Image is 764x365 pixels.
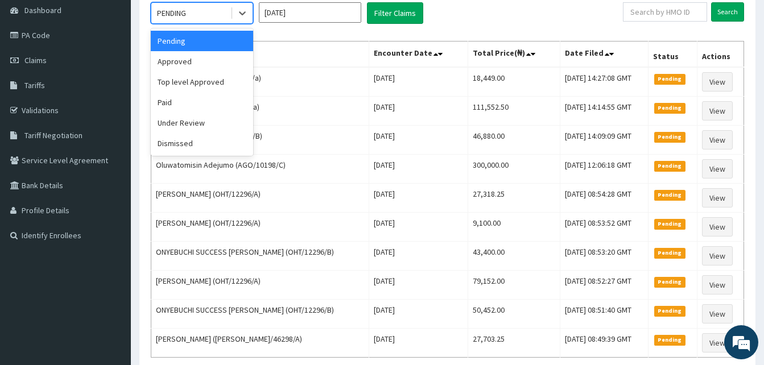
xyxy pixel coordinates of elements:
td: 46,880.00 [468,126,560,155]
td: Nofisat Odugbesi (EIS/10933/B) [151,126,369,155]
span: Pending [654,335,685,345]
td: [DATE] 08:53:52 GMT [560,213,649,242]
span: Pending [654,248,685,258]
div: Paid [151,92,253,113]
div: PENDING [157,7,186,19]
td: [DATE] 08:51:40 GMT [560,300,649,329]
td: [PERSON_NAME] ([PERSON_NAME]/46298/A) [151,329,369,358]
td: [DATE] [369,126,468,155]
div: Chat with us now [59,64,191,78]
span: Pending [654,103,685,113]
a: View [702,130,733,150]
td: 27,318.25 [468,184,560,213]
span: Claims [24,55,47,65]
td: [DATE] [369,67,468,97]
a: View [702,217,733,237]
td: 50,452.00 [468,300,560,329]
td: Oluwatomisin Adejumo (AGO/10198/C) [151,155,369,184]
a: View [702,159,733,179]
td: [DATE] [369,155,468,184]
td: [DATE] 14:27:08 GMT [560,67,649,97]
td: 111,552.50 [468,97,560,126]
td: ONYEBUCHI SUCCESS [PERSON_NAME] (OHT/12296/B) [151,300,369,329]
button: Filter Claims [367,2,423,24]
a: View [702,304,733,323]
td: [DATE] [369,97,468,126]
td: [DATE] [369,213,468,242]
span: Pending [654,306,685,316]
th: Date Filed [560,42,649,68]
div: Pending [151,31,253,51]
a: View [702,246,733,266]
img: d_794563401_company_1708531726252_794563401 [21,57,46,85]
td: [PERSON_NAME] (wbs/10151/a) [151,67,369,97]
td: ONYEBUCHI SUCCESS [PERSON_NAME] (OHT/12296/B) [151,242,369,271]
span: Pending [654,161,685,171]
td: [DATE] [369,300,468,329]
td: [DATE] 14:09:09 GMT [560,126,649,155]
th: Total Price(₦) [468,42,560,68]
td: [DATE] 08:52:27 GMT [560,271,649,300]
span: Tariff Negotiation [24,130,82,140]
td: 79,152.00 [468,271,560,300]
td: 43,400.00 [468,242,560,271]
th: Status [649,42,697,68]
td: 300,000.00 [468,155,560,184]
td: [DATE] [369,242,468,271]
td: [DATE] 08:49:39 GMT [560,329,649,358]
a: View [702,275,733,295]
span: Dashboard [24,5,61,15]
div: Approved [151,51,253,72]
td: 9,100.00 [468,213,560,242]
input: Select Month and Year [259,2,361,23]
td: 27,703.25 [468,329,560,358]
td: [DATE] 08:54:28 GMT [560,184,649,213]
textarea: Type your message and hit 'Enter' [6,244,217,284]
a: View [702,188,733,208]
td: [DATE] [369,184,468,213]
span: Pending [654,219,685,229]
td: [PERSON_NAME] (OHT/12296/A) [151,213,369,242]
a: View [702,101,733,121]
div: Under Review [151,113,253,133]
div: Minimize live chat window [187,6,214,33]
td: [DATE] 08:53:20 GMT [560,242,649,271]
td: [PERSON_NAME] (nbc/11536/a) [151,97,369,126]
th: Name [151,42,369,68]
td: [DATE] [369,329,468,358]
td: [PERSON_NAME] (OHT/12296/A) [151,271,369,300]
td: [PERSON_NAME] (OHT/12296/A) [151,184,369,213]
th: Actions [697,42,744,68]
span: Tariffs [24,80,45,90]
th: Encounter Date [369,42,468,68]
td: [DATE] 14:14:55 GMT [560,97,649,126]
td: 18,449.00 [468,67,560,97]
input: Search by HMO ID [623,2,707,22]
div: Top level Approved [151,72,253,92]
div: Dismissed [151,133,253,154]
span: Pending [654,132,685,142]
span: Pending [654,277,685,287]
a: View [702,333,733,352]
a: View [702,72,733,92]
span: We're online! [66,110,157,225]
td: [DATE] 12:06:18 GMT [560,155,649,184]
span: Pending [654,190,685,200]
td: [DATE] [369,271,468,300]
span: Pending [654,74,685,84]
input: Search [711,2,744,22]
